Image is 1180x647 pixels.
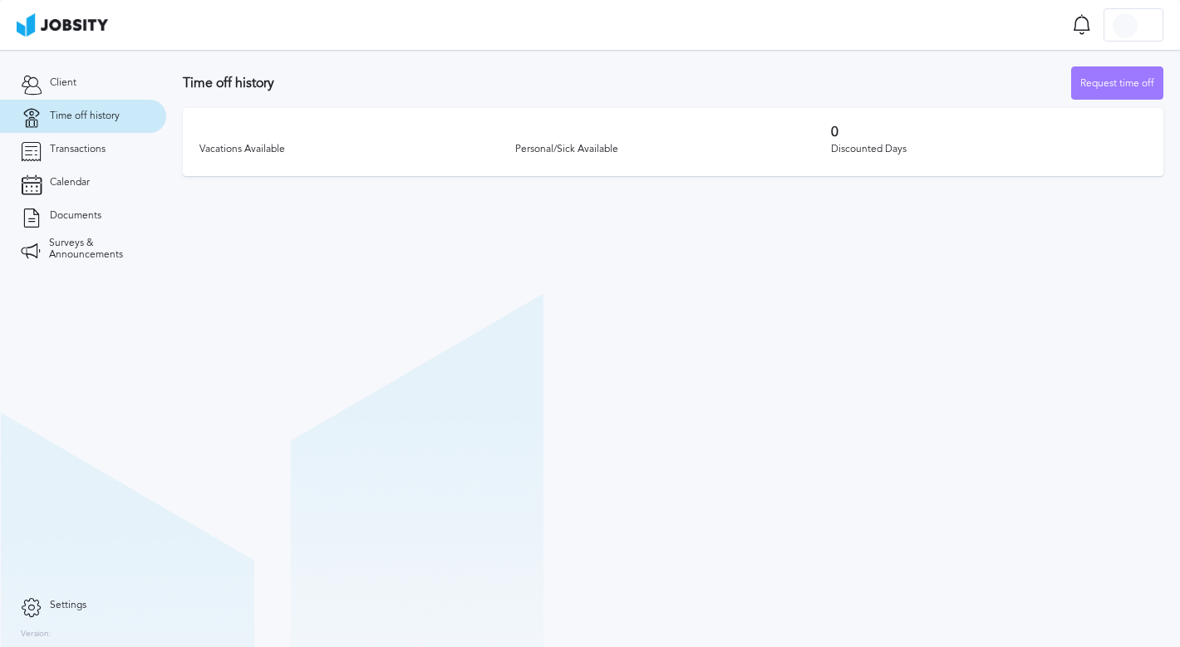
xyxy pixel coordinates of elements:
div: Vacations Available [199,144,515,155]
div: Request time off [1072,67,1163,100]
div: Personal/Sick Available [515,144,831,155]
span: Settings [50,600,86,611]
h3: Time off history [183,76,1071,91]
img: ab4bad089aa723f57921c736e9817d99.png [17,13,108,37]
span: Surveys & Announcements [49,238,145,261]
h3: 0 [831,125,1147,140]
div: Discounted Days [831,144,1147,155]
span: Documents [50,210,101,222]
button: Request time off [1071,66,1163,100]
span: Time off history [50,110,120,122]
span: Client [50,77,76,89]
span: Calendar [50,177,90,189]
span: Transactions [50,144,106,155]
label: Version: [21,630,52,640]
